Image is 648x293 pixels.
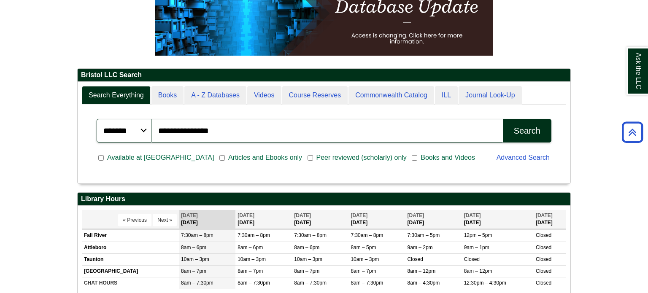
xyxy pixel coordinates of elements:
a: Advanced Search [497,154,550,161]
th: [DATE] [292,210,348,229]
span: 12pm – 5pm [464,232,492,238]
button: Search [503,119,551,142]
th: [DATE] [235,210,292,229]
span: Books and Videos [417,153,478,163]
span: 7:30am – 5pm [408,232,440,238]
td: CHAT HOURS [82,277,179,289]
button: « Previous [118,214,151,226]
input: Books and Videos [412,154,417,162]
span: Peer reviewed (scholarly) only [313,153,410,163]
input: Available at [GEOGRAPHIC_DATA] [98,154,104,162]
span: 10am – 3pm [294,256,322,262]
span: [DATE] [408,212,424,218]
span: 7:30am – 8pm [294,232,327,238]
th: [DATE] [462,210,534,229]
span: 12:30pm – 4:30pm [464,280,506,286]
td: Fall River [82,230,179,242]
span: Closed [536,232,551,238]
span: [DATE] [351,212,367,218]
span: [DATE] [238,212,254,218]
span: 8am – 6pm [181,245,206,250]
th: [DATE] [534,210,566,229]
a: Books [151,86,184,105]
h2: Bristol LLC Search [78,69,570,82]
span: 8am – 4:30pm [408,280,440,286]
span: 9am – 2pm [408,245,433,250]
a: Course Reserves [282,86,348,105]
td: Taunton [82,253,179,265]
button: Next » [153,214,177,226]
span: Articles and Ebooks only [225,153,305,163]
span: Closed [536,280,551,286]
a: Commonwealth Catalog [348,86,434,105]
span: 8am – 12pm [408,268,436,274]
span: 8am – 6pm [294,245,319,250]
span: 8am – 7pm [351,268,376,274]
span: 10am – 3pm [238,256,266,262]
span: 7:30am – 8pm [351,232,383,238]
span: 8am – 5pm [351,245,376,250]
span: [DATE] [464,212,481,218]
span: Closed [536,245,551,250]
a: Videos [247,86,281,105]
span: [DATE] [294,212,311,218]
span: 8am – 7:30pm [351,280,383,286]
a: Journal Look-Up [459,86,521,105]
span: 10am – 3pm [351,256,379,262]
span: 9am – 1pm [464,245,489,250]
span: 7:30am – 8pm [238,232,270,238]
span: [DATE] [181,212,198,218]
span: 8am – 12pm [464,268,492,274]
span: 10am – 3pm [181,256,209,262]
a: Search Everything [82,86,151,105]
span: 8am – 7pm [181,268,206,274]
td: [GEOGRAPHIC_DATA] [82,265,179,277]
div: Search [514,126,540,136]
span: Closed [464,256,480,262]
span: 8am – 7:30pm [294,280,327,286]
span: Closed [536,268,551,274]
span: 8am – 7:30pm [181,280,213,286]
span: 8am – 7:30pm [238,280,270,286]
span: Available at [GEOGRAPHIC_DATA] [104,153,217,163]
a: ILL [435,86,458,105]
input: Articles and Ebooks only [219,154,225,162]
td: Attleboro [82,242,179,253]
th: [DATE] [405,210,462,229]
span: Closed [536,256,551,262]
span: Closed [408,256,423,262]
span: 8am – 7pm [294,268,319,274]
th: [DATE] [348,210,405,229]
h2: Library Hours [78,193,570,206]
a: A - Z Databases [184,86,246,105]
input: Peer reviewed (scholarly) only [308,154,313,162]
span: [DATE] [536,212,553,218]
span: 8am – 7pm [238,268,263,274]
span: 7:30am – 8pm [181,232,213,238]
a: Back to Top [619,126,646,138]
span: 8am – 6pm [238,245,263,250]
th: [DATE] [179,210,235,229]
